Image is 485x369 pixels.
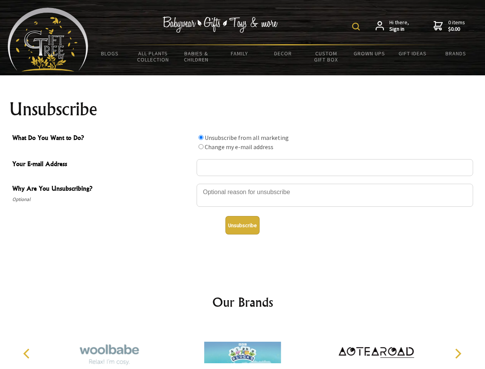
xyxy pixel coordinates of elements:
[132,45,175,68] a: All Plants Collection
[15,293,470,311] h2: Our Brands
[12,195,193,204] span: Optional
[434,19,465,33] a: 0 items$0.00
[449,345,466,362] button: Next
[8,8,88,71] img: Babyware - Gifts - Toys and more...
[448,26,465,33] strong: $0.00
[12,133,193,144] span: What Do You Want to Do?
[376,19,409,33] a: Hi there,Sign in
[19,345,36,362] button: Previous
[305,45,348,68] a: Custom Gift Box
[225,216,260,234] button: Unsubscribe
[218,45,262,61] a: Family
[434,45,478,61] a: Brands
[175,45,218,68] a: Babies & Children
[448,19,465,33] span: 0 items
[163,17,278,33] img: Babywear - Gifts - Toys & more
[205,143,273,151] label: Change my e-mail address
[197,159,473,176] input: Your E-mail Address
[12,159,193,170] span: Your E-mail Address
[352,23,360,30] img: product search
[348,45,391,61] a: Grown Ups
[261,45,305,61] a: Decor
[199,135,204,140] input: What Do You Want to Do?
[88,45,132,61] a: BLOGS
[389,19,409,33] span: Hi there,
[205,134,289,141] label: Unsubscribe from all marketing
[391,45,434,61] a: Gift Ideas
[9,100,476,118] h1: Unsubscribe
[389,26,409,33] strong: Sign in
[197,184,473,207] textarea: Why Are You Unsubscribing?
[199,144,204,149] input: What Do You Want to Do?
[12,184,193,195] span: Why Are You Unsubscribing?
